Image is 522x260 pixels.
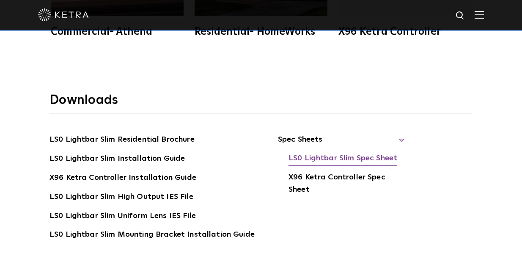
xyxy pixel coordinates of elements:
[338,27,471,37] div: X96 Ketra Controller
[195,27,327,37] div: Residential- HomeWorks
[455,11,466,21] img: search icon
[49,134,195,147] a: LS0 Lightbar Slim Residential Brochure
[49,191,193,204] a: LS0 Lightbar Slim High Output IES File
[278,134,405,152] span: Spec Sheets
[49,229,255,242] a: LS0 Lightbar Slim Mounting Bracket Installation Guide
[49,153,185,166] a: LS0 Lightbar Slim Installation Guide
[51,27,184,37] div: Commercial- Athena
[288,152,397,166] a: LS0 Lightbar Slim Spec Sheet
[49,92,473,114] h3: Downloads
[49,172,196,185] a: X96 Ketra Controller Installation Guide
[49,210,196,224] a: LS0 Lightbar Slim Uniform Lens IES File
[38,8,89,21] img: ketra-logo-2019-white
[288,171,405,197] a: X96 Ketra Controller Spec Sheet
[475,11,484,19] img: Hamburger%20Nav.svg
